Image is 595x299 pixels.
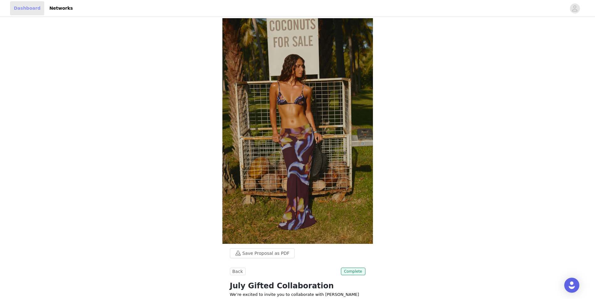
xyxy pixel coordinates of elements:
button: Save Proposal as PDF [230,248,295,258]
button: Back [230,268,246,275]
h1: July Gifted Collaboration [230,280,365,291]
span: Complete [341,268,365,275]
a: Networks [45,1,77,15]
div: Open Intercom Messenger [564,278,579,293]
img: campaign image [222,18,373,244]
a: Dashboard [10,1,44,15]
div: avatar [572,3,578,13]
